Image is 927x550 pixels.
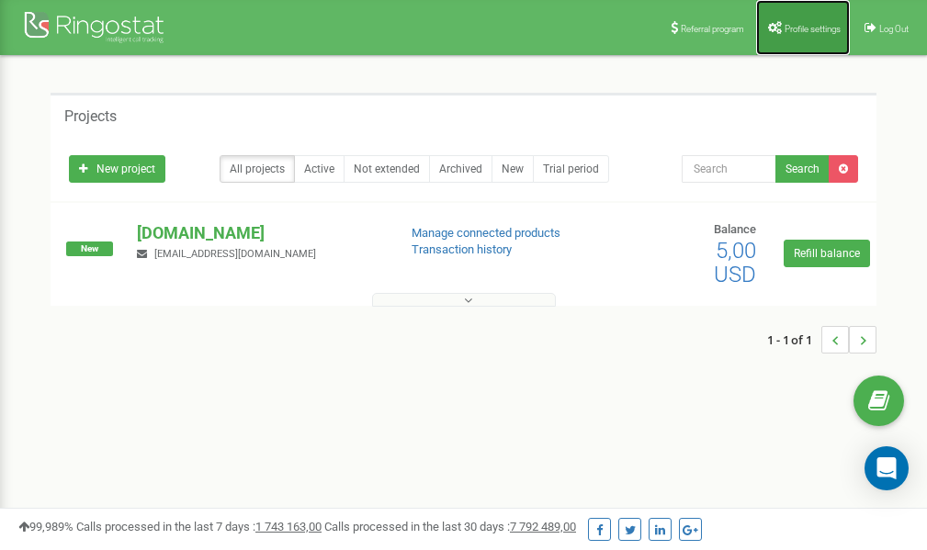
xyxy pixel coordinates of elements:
[879,24,909,34] span: Log Out
[767,326,821,354] span: 1 - 1 of 1
[294,155,345,183] a: Active
[412,226,560,240] a: Manage connected products
[429,155,492,183] a: Archived
[510,520,576,533] u: 7 792 489,00
[533,155,609,183] a: Trial period
[682,155,776,183] input: Search
[220,155,295,183] a: All projects
[865,446,909,490] div: Open Intercom Messenger
[66,241,113,256] span: New
[775,155,830,183] button: Search
[255,520,322,533] u: 1 743 163,00
[767,308,876,372] nav: ...
[69,155,165,183] a: New project
[412,242,512,256] a: Transaction history
[344,155,430,183] a: Not extended
[76,520,322,533] span: Calls processed in the last 7 days :
[18,520,73,533] span: 99,989%
[681,24,744,34] span: Referral program
[492,155,534,183] a: New
[324,520,576,533] span: Calls processed in the last 30 days :
[785,24,841,34] span: Profile settings
[137,221,381,245] p: [DOMAIN_NAME]
[714,238,756,287] span: 5,00 USD
[64,108,117,125] h5: Projects
[154,248,316,260] span: [EMAIL_ADDRESS][DOMAIN_NAME]
[784,240,870,267] a: Refill balance
[714,222,756,236] span: Balance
